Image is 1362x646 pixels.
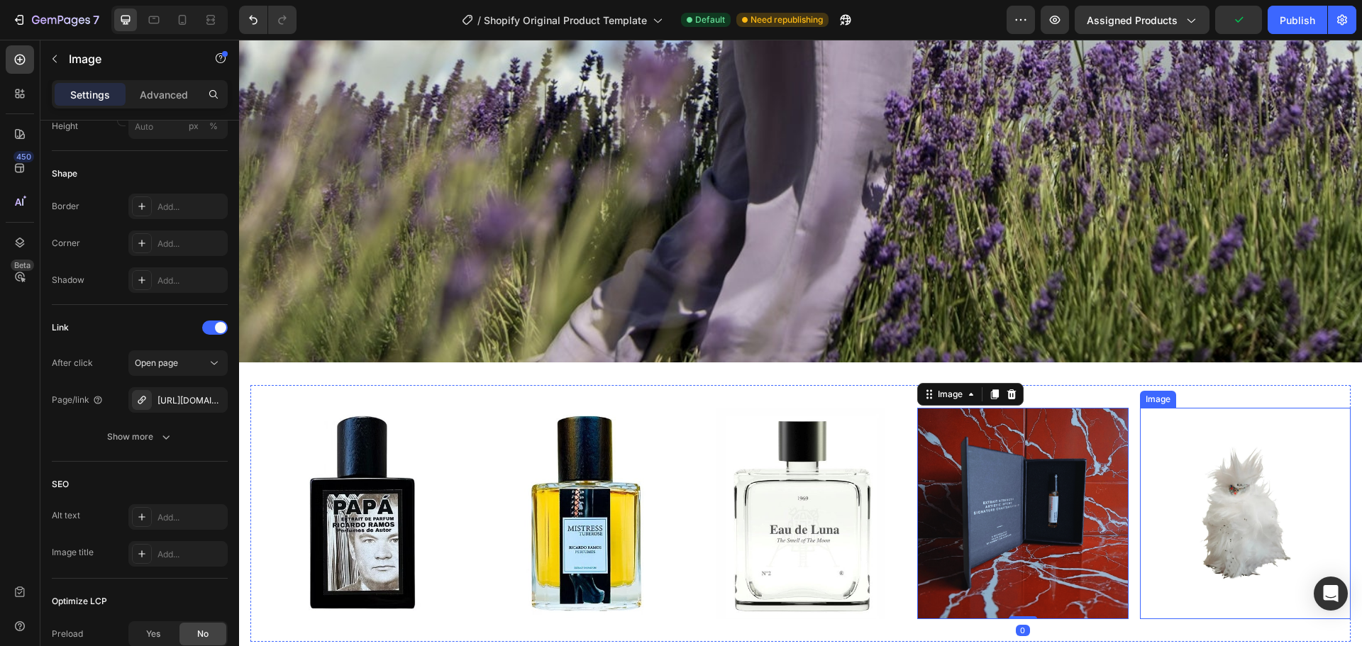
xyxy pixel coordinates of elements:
div: Add... [157,238,224,250]
p: Advanced [140,87,188,102]
div: [URL][DOMAIN_NAME] [157,394,224,407]
input: px% [128,113,228,139]
button: px [205,118,222,135]
div: Image [696,348,726,361]
div: Corner [52,237,80,250]
span: / [477,13,481,28]
p: Settings [70,87,110,102]
img: gempages_581248194407564206-ff439acc-79b1-44a9-98b9-717587c1db9a.png [678,368,889,579]
div: Undo/Redo [239,6,297,34]
div: Preload [52,628,83,640]
button: Open page [128,350,228,376]
img: gempages_581248194407564206-7dda4ef7-1178-466d-a4dc-2e98bb2d7d85.png [901,368,1112,579]
button: Show more [52,424,228,450]
label: Height [52,120,78,133]
span: Open page [135,357,178,368]
div: Image [904,353,934,366]
div: Alt text [52,509,80,522]
button: Assigned Products [1075,6,1209,34]
div: Optimize LCP [52,595,107,608]
div: % [209,120,218,133]
p: Image [69,50,189,67]
div: 0 [777,585,791,596]
span: Yes [146,628,160,640]
button: % [185,118,202,135]
div: SEO [52,478,69,491]
p: 7 [93,11,99,28]
iframe: Design area [239,40,1362,646]
button: 7 [6,6,106,34]
div: Shape [52,167,77,180]
div: Page/link [52,394,104,406]
span: Shopify Original Product Template [484,13,647,28]
div: Show more [107,430,173,444]
div: Open Intercom Messenger [1314,577,1348,611]
div: px [189,120,199,133]
span: No [197,628,209,640]
span: Default [695,13,725,26]
div: 450 [13,151,34,162]
div: After click [52,357,93,369]
div: Add... [157,511,224,524]
div: Shadow [52,274,84,286]
span: Assigned Products [1087,13,1178,28]
img: gempages_581248194407564206-18d0371f-ba94-4599-ad58-f5b7c797b77e.jpg [456,368,667,579]
div: Border [52,200,79,213]
button: Publish [1268,6,1327,34]
span: Need republishing [751,13,823,26]
div: Add... [157,201,224,213]
div: Add... [157,274,224,287]
div: Beta [11,260,34,271]
div: Image title [52,546,94,559]
div: Link [52,321,69,334]
div: Publish [1280,13,1315,28]
div: Add... [157,548,224,561]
